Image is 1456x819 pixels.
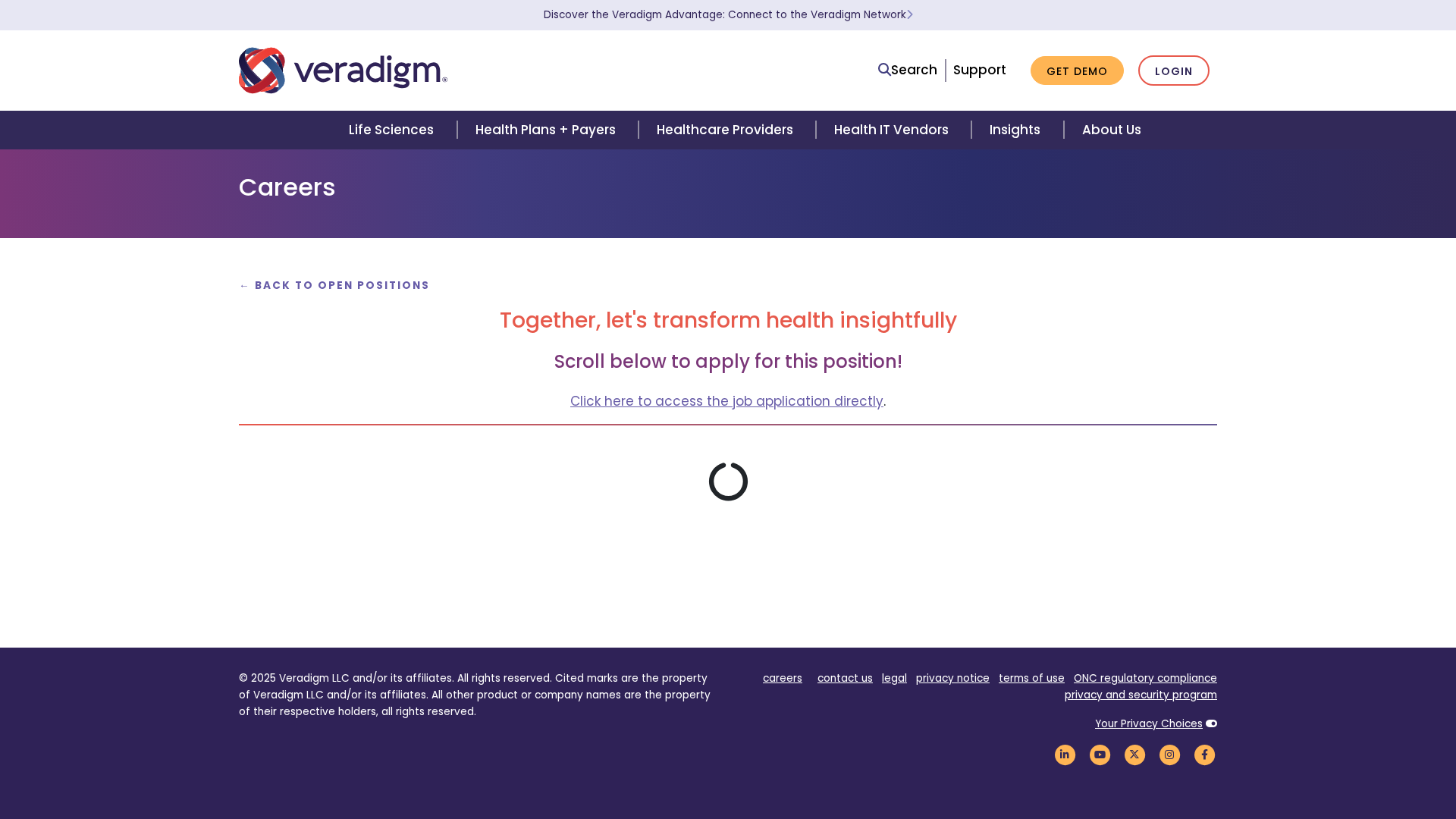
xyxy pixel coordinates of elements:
[999,671,1065,686] a: terms of use
[763,671,802,686] a: careers
[457,111,639,149] a: Health Plans + Payers
[817,671,873,686] a: contact us
[239,351,1217,373] h3: Scroll below to apply for this position!
[331,111,457,149] a: Life Sciences
[882,671,907,686] a: legal
[1031,56,1124,86] a: Get Demo
[916,671,990,686] a: privacy notice
[1065,688,1217,702] a: privacy and security program
[239,670,717,720] p: © 2025 Veradigm LLC and/or its affiliates. All rights reserved. Cited marks are the property of V...
[544,8,913,22] a: Discover the Veradigm Advantage: Connect to the Veradigm NetworkLearn More
[906,8,913,22] span: Learn More
[1052,747,1078,761] a: Veradigm LinkedIn Link
[1095,717,1203,731] a: Your Privacy Choices
[239,308,1217,334] h2: Together, let's transform health insightfully
[1087,747,1112,761] a: Veradigm YouTube Link
[1138,55,1210,86] a: Login
[878,60,937,80] a: Search
[1191,747,1217,761] a: Veradigm Facebook Link
[1074,671,1217,686] a: ONC regulatory compliance
[639,111,816,149] a: Healthcare Providers
[239,278,430,293] a: ← Back to Open Positions
[816,111,971,149] a: Health IT Vendors
[971,111,1063,149] a: Insights
[953,61,1006,79] a: Support
[1122,747,1147,761] a: Veradigm Twitter Link
[1156,747,1182,761] a: Veradigm Instagram Link
[239,173,1217,202] h1: Careers
[239,391,1217,412] p: .
[1064,111,1159,149] a: About Us
[570,392,883,410] a: Click here to access the job application directly
[239,45,447,96] img: Veradigm logo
